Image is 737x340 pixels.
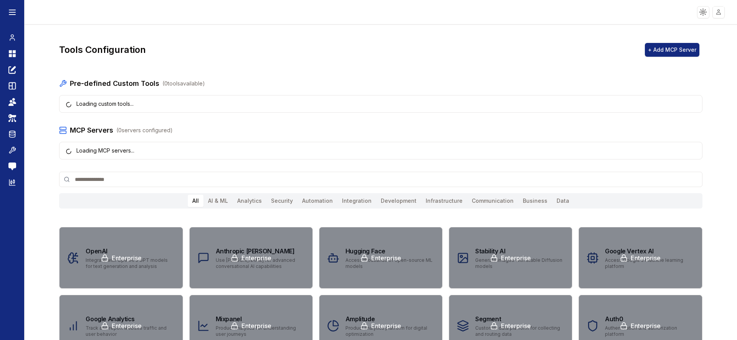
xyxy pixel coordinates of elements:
[241,253,271,263] span: Enterprise
[70,125,113,136] h2: MCP Servers
[337,195,376,207] button: Integration
[421,195,467,207] button: Infrastructure
[203,195,233,207] button: AI & ML
[162,80,205,87] span: ( 0 tool s available)
[297,195,337,207] button: Automation
[518,195,552,207] button: Business
[371,321,401,330] span: Enterprise
[552,195,574,207] button: Data
[66,100,134,107] span: Loading custom tools...
[266,195,297,207] button: Security
[467,195,518,207] button: Communication
[112,253,142,263] span: Enterprise
[645,43,699,57] button: + Add MCP Server
[501,253,531,263] span: Enterprise
[59,44,146,56] h1: Tools Configuration
[376,195,421,207] button: Development
[501,321,531,330] span: Enterprise
[8,163,16,170] img: feedback
[631,253,661,263] span: Enterprise
[233,195,266,207] button: Analytics
[70,78,159,89] h2: Pre-defined Custom Tools
[241,321,271,330] span: Enterprise
[631,321,661,330] span: Enterprise
[66,147,134,154] span: Loading MCP servers...
[713,7,724,18] img: placeholder-user.jpg
[371,253,401,263] span: Enterprise
[112,321,142,330] span: Enterprise
[116,126,173,134] span: ( 0 server s configured)
[188,195,203,207] button: All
